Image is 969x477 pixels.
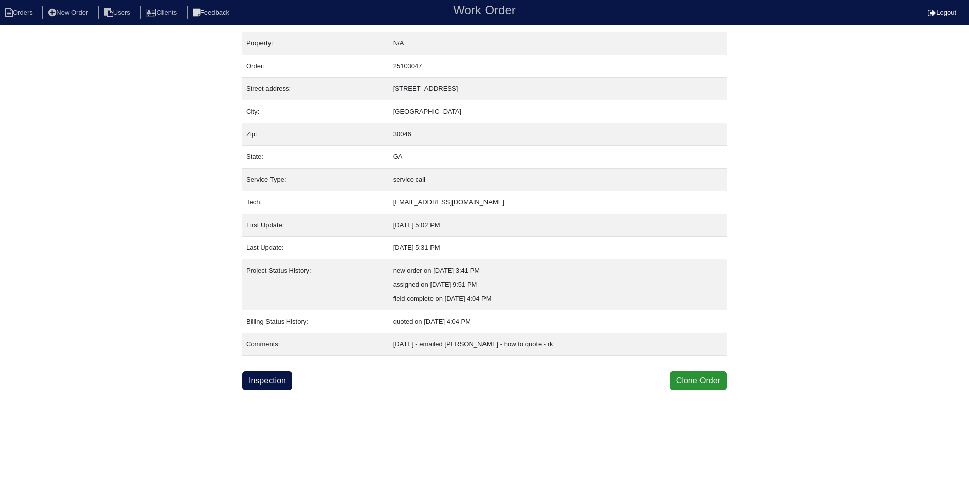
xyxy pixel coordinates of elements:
[242,146,389,169] td: State:
[242,169,389,191] td: Service Type:
[242,55,389,78] td: Order:
[42,6,96,20] li: New Order
[242,237,389,259] td: Last Update:
[393,292,723,306] div: field complete on [DATE] 4:04 PM
[242,123,389,146] td: Zip:
[242,191,389,214] td: Tech:
[389,169,727,191] td: service call
[98,6,138,20] li: Users
[98,9,138,16] a: Users
[242,32,389,55] td: Property:
[389,123,727,146] td: 30046
[670,371,727,390] button: Clone Order
[242,371,292,390] a: Inspection
[140,6,185,20] li: Clients
[389,78,727,100] td: [STREET_ADDRESS]
[393,263,723,278] div: new order on [DATE] 3:41 PM
[389,100,727,123] td: [GEOGRAPHIC_DATA]
[42,9,96,16] a: New Order
[389,32,727,55] td: N/A
[389,237,727,259] td: [DATE] 5:31 PM
[242,259,389,310] td: Project Status History:
[389,146,727,169] td: GA
[187,6,237,20] li: Feedback
[393,278,723,292] div: assigned on [DATE] 9:51 PM
[928,9,956,16] a: Logout
[389,333,727,356] td: [DATE] - emailed [PERSON_NAME] - how to quote - rk
[389,55,727,78] td: 25103047
[242,100,389,123] td: City:
[242,214,389,237] td: First Update:
[242,78,389,100] td: Street address:
[393,314,723,329] div: quoted on [DATE] 4:04 PM
[389,191,727,214] td: [EMAIL_ADDRESS][DOMAIN_NAME]
[242,333,389,356] td: Comments:
[140,9,185,16] a: Clients
[242,310,389,333] td: Billing Status History:
[389,214,727,237] td: [DATE] 5:02 PM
